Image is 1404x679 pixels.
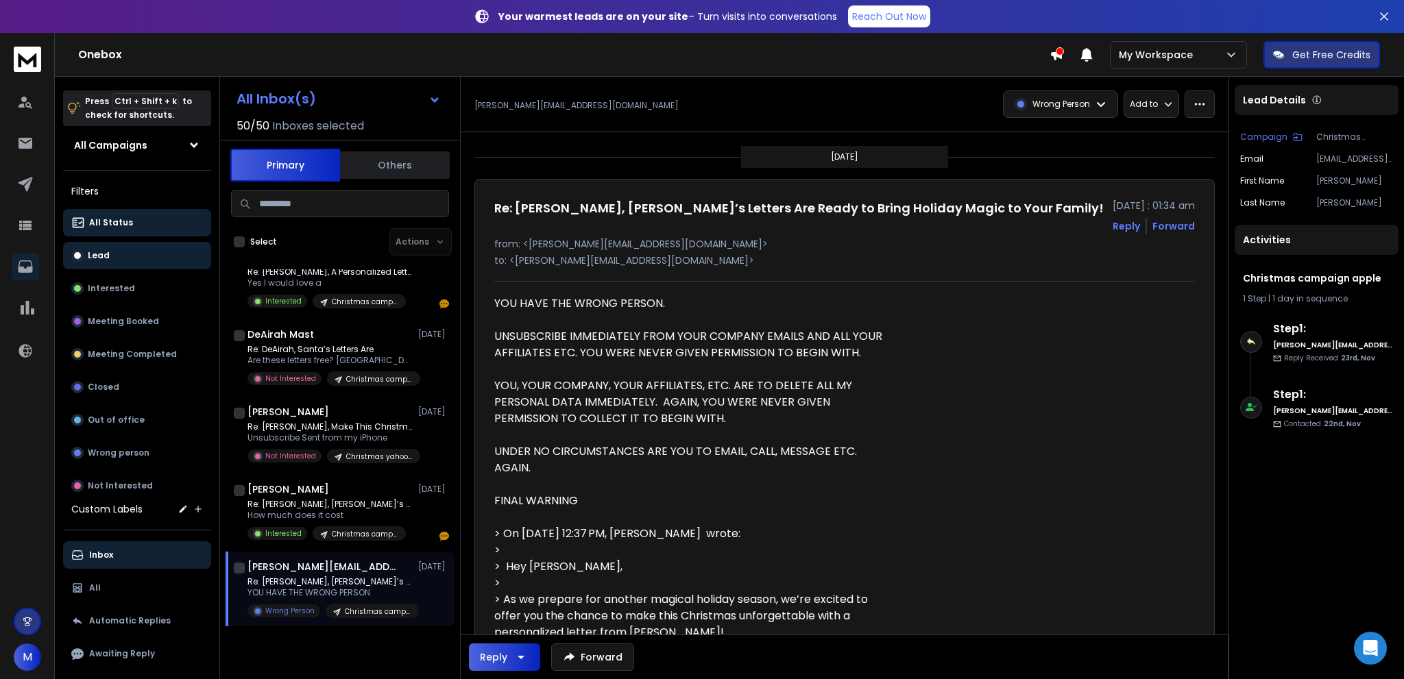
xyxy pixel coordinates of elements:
p: Wrong person [88,447,149,458]
p: Unsubscribe Sent from my iPhone [247,432,412,443]
button: All [63,574,211,602]
button: M [14,643,41,671]
p: YOU HAVE THE WRONG PERSON. [247,587,412,598]
h6: Step 1 : [1273,386,1393,403]
div: | [1243,293,1390,304]
button: Primary [230,149,340,182]
span: 50 / 50 [237,118,269,134]
button: Meeting Completed [63,341,211,368]
p: Re: [PERSON_NAME], [PERSON_NAME]’s Letters Are [247,576,412,587]
h6: [PERSON_NAME][EMAIL_ADDRESS][DOMAIN_NAME] [1273,406,1393,416]
p: Press to check for shortcuts. [85,95,192,122]
p: Last Name [1240,197,1285,208]
button: All Inbox(s) [226,85,452,112]
p: [PERSON_NAME] [1316,197,1393,208]
h1: All Inbox(s) [237,92,316,106]
h1: Onebox [78,47,1050,63]
span: Ctrl + Shift + k [112,93,179,109]
p: Closed [88,382,119,393]
button: Automatic Replies [63,607,211,634]
p: [DATE] : 01:34 am [1113,199,1195,212]
p: [PERSON_NAME] [1316,175,1393,186]
p: [DATE] [418,484,449,495]
p: to: <[PERSON_NAME][EMAIL_ADDRESS][DOMAIN_NAME]> [494,254,1195,267]
p: Re: DeAirah, Santa’s Letters Are [247,344,412,355]
p: Are these letters free? [GEOGRAPHIC_DATA] [247,355,412,366]
p: [DATE] [418,561,449,572]
p: from: <[PERSON_NAME][EMAIL_ADDRESS][DOMAIN_NAME]> [494,237,1195,251]
span: 22nd, Nov [1324,419,1361,429]
button: Campaign [1240,132,1303,143]
h6: [PERSON_NAME][EMAIL_ADDRESS][DOMAIN_NAME] [1273,340,1393,350]
img: logo [14,47,41,72]
p: Campaign [1240,132,1287,143]
p: Yes I would love a [247,277,412,288]
span: 1 Step [1243,293,1266,304]
p: Get Free Credits [1292,48,1370,62]
h3: Inboxes selected [272,118,364,134]
button: All Status [63,209,211,236]
p: Christmas campaign gmail [332,529,398,539]
p: Wrong Person [265,606,315,616]
button: Not Interested [63,472,211,499]
button: Lead [63,242,211,269]
p: Awaiting Reply [89,648,155,659]
p: [PERSON_NAME][EMAIL_ADDRESS][DOMAIN_NAME] [474,100,679,111]
button: Reply [469,643,540,671]
p: Add to [1130,99,1158,110]
h1: [PERSON_NAME][EMAIL_ADDRESS][DOMAIN_NAME] [247,560,398,573]
button: Get Free Credits [1263,41,1380,69]
h6: Step 1 : [1273,321,1393,337]
p: Reply Received [1284,353,1375,363]
button: Inbox [63,541,211,569]
span: 1 day in sequence [1272,293,1348,304]
div: Activities [1235,225,1399,255]
p: All Status [89,217,133,228]
span: 23rd, Nov [1341,353,1375,363]
p: Re: [PERSON_NAME], A Personalized Letter [247,267,412,277]
p: Interested [265,528,302,539]
h1: Christmas campaign apple [1243,271,1390,285]
p: Christmas campaign gmail [346,374,412,384]
p: Out of office [88,415,145,425]
p: Interested [265,296,302,306]
p: Lead Details [1243,93,1306,107]
p: Reach Out Now [852,10,926,23]
p: Automatic Replies [89,615,171,626]
p: Contacted [1284,419,1361,429]
p: Meeting Booked [88,316,159,327]
p: [DATE] [831,151,858,162]
p: My Workspace [1119,48,1198,62]
button: Wrong person [63,439,211,467]
p: Christmas campaign apple [345,606,411,617]
p: Not Interested [265,451,316,461]
p: How much does it cost [247,510,412,521]
p: [EMAIL_ADDRESS][DOMAIN_NAME] [1316,153,1393,164]
button: Others [340,150,450,180]
p: [DATE] [418,329,449,340]
button: Closed [63,373,211,401]
h1: Re: [PERSON_NAME], [PERSON_NAME]’s Letters Are Ready to Bring Holiday Magic to Your Family! [494,199,1104,218]
h1: All Campaigns [74,138,147,152]
p: Re: [PERSON_NAME], [PERSON_NAME]’s Letters Are [247,499,412,510]
h3: Custom Labels [71,502,143,516]
h3: Filters [63,182,211,201]
button: All Campaigns [63,132,211,159]
p: Interested [88,283,135,294]
p: Lead [88,250,110,261]
button: Awaiting Reply [63,640,211,667]
p: Wrong Person [1032,99,1090,110]
a: Reach Out Now [848,5,930,27]
div: Forward [1152,219,1195,233]
p: Christmas campaign apple [1316,132,1393,143]
h1: DeAirah Mast [247,328,314,341]
button: Reply [1113,219,1140,233]
p: All [89,582,101,593]
p: First Name [1240,175,1284,186]
p: Inbox [89,550,113,560]
p: Email [1240,153,1263,164]
h1: [PERSON_NAME] [247,482,329,496]
div: Reply [480,650,507,664]
p: Not Interested [88,480,153,491]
